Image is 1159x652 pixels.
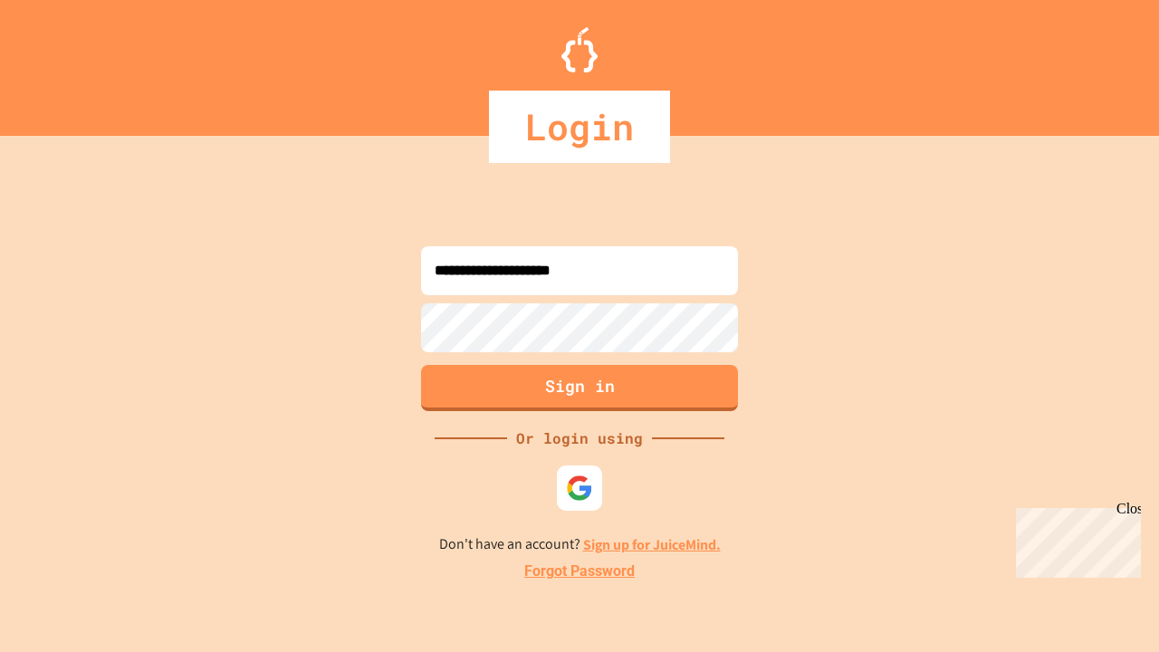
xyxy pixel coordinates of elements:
[489,91,670,163] div: Login
[1083,580,1141,634] iframe: chat widget
[524,561,635,582] a: Forgot Password
[7,7,125,115] div: Chat with us now!Close
[507,427,652,449] div: Or login using
[561,27,598,72] img: Logo.svg
[566,475,593,502] img: google-icon.svg
[583,535,721,554] a: Sign up for JuiceMind.
[421,365,738,411] button: Sign in
[439,533,721,556] p: Don't have an account?
[1009,501,1141,578] iframe: chat widget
